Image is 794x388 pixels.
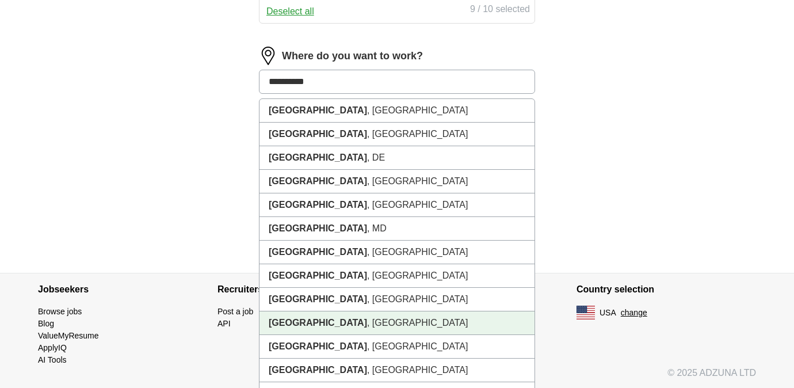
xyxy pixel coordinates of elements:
[38,319,54,328] a: Blog
[38,343,67,352] a: ApplyIQ
[269,271,367,280] strong: [GEOGRAPHIC_DATA]
[621,307,647,319] button: change
[259,217,535,241] li: , MD
[217,307,253,316] a: Post a job
[269,105,367,115] strong: [GEOGRAPHIC_DATA]
[38,307,82,316] a: Browse jobs
[266,5,314,18] button: Deselect all
[269,200,367,210] strong: [GEOGRAPHIC_DATA]
[269,153,367,162] strong: [GEOGRAPHIC_DATA]
[217,319,231,328] a: API
[269,129,367,139] strong: [GEOGRAPHIC_DATA]
[259,170,535,193] li: , [GEOGRAPHIC_DATA]
[577,306,595,319] img: US flag
[269,247,367,257] strong: [GEOGRAPHIC_DATA]
[259,264,535,288] li: , [GEOGRAPHIC_DATA]
[259,99,535,123] li: , [GEOGRAPHIC_DATA]
[269,341,367,351] strong: [GEOGRAPHIC_DATA]
[269,223,367,233] strong: [GEOGRAPHIC_DATA]
[577,273,756,306] h4: Country selection
[259,47,277,65] img: location.png
[259,241,535,264] li: , [GEOGRAPHIC_DATA]
[269,294,367,304] strong: [GEOGRAPHIC_DATA]
[259,146,535,170] li: , DE
[269,318,367,328] strong: [GEOGRAPHIC_DATA]
[259,311,535,335] li: , [GEOGRAPHIC_DATA]
[259,359,535,382] li: , [GEOGRAPHIC_DATA]
[259,123,535,146] li: , [GEOGRAPHIC_DATA]
[38,331,99,340] a: ValueMyResume
[470,2,530,18] div: 9 / 10 selected
[38,355,67,364] a: AI Tools
[269,176,367,186] strong: [GEOGRAPHIC_DATA]
[259,335,535,359] li: , [GEOGRAPHIC_DATA]
[600,307,616,319] span: USA
[269,365,367,375] strong: [GEOGRAPHIC_DATA]
[259,193,535,217] li: , [GEOGRAPHIC_DATA]
[259,288,535,311] li: , [GEOGRAPHIC_DATA]
[282,48,423,64] label: Where do you want to work?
